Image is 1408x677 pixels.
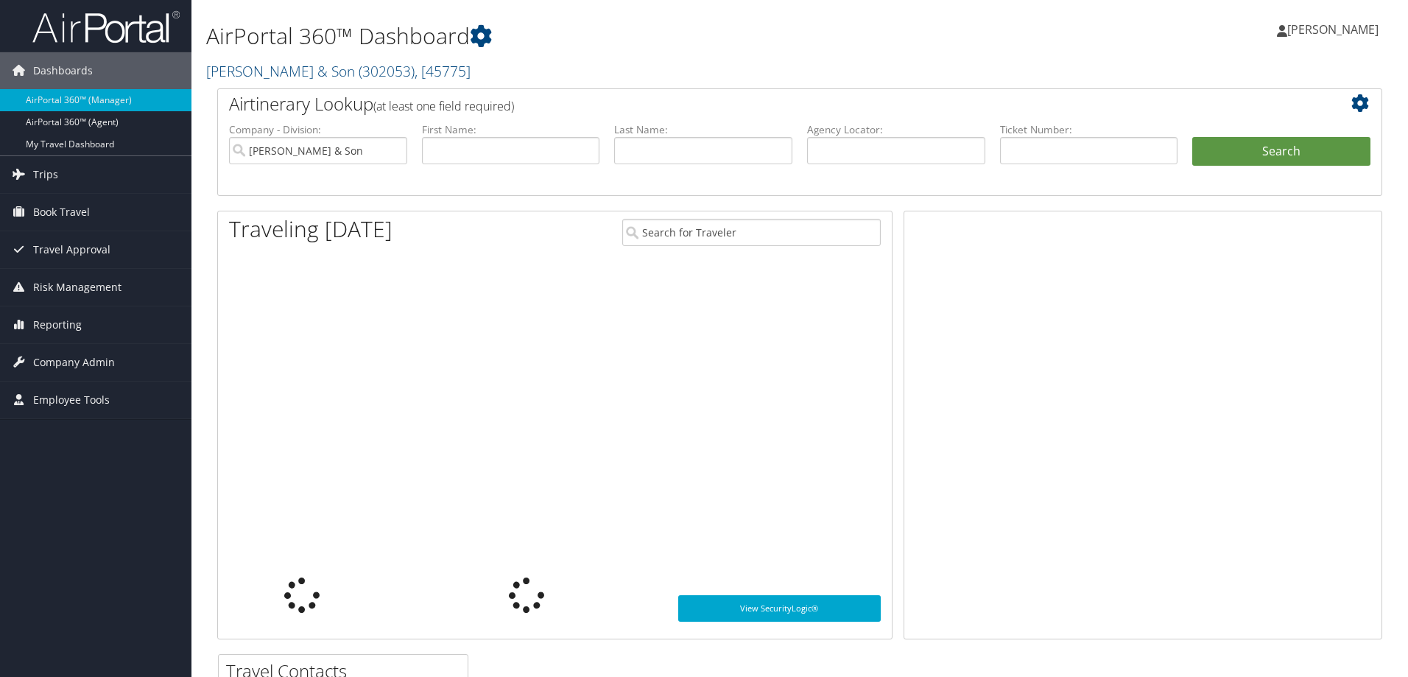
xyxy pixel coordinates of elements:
[622,219,881,246] input: Search for Traveler
[422,122,600,137] label: First Name:
[33,344,115,381] span: Company Admin
[1000,122,1178,137] label: Ticket Number:
[614,122,792,137] label: Last Name:
[678,595,881,622] a: View SecurityLogic®
[1192,137,1370,166] button: Search
[206,61,471,81] a: [PERSON_NAME] & Son
[1277,7,1393,52] a: [PERSON_NAME]
[229,214,393,245] h1: Traveling [DATE]
[206,21,998,52] h1: AirPortal 360™ Dashboard
[32,10,180,44] img: airportal-logo.png
[33,382,110,418] span: Employee Tools
[33,269,122,306] span: Risk Management
[33,194,90,231] span: Book Travel
[229,122,407,137] label: Company - Division:
[1287,21,1379,38] span: [PERSON_NAME]
[359,61,415,81] span: ( 302053 )
[33,306,82,343] span: Reporting
[807,122,985,137] label: Agency Locator:
[33,52,93,89] span: Dashboards
[373,98,514,114] span: (at least one field required)
[33,231,110,268] span: Travel Approval
[415,61,471,81] span: , [ 45775 ]
[229,91,1273,116] h2: Airtinerary Lookup
[33,156,58,193] span: Trips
